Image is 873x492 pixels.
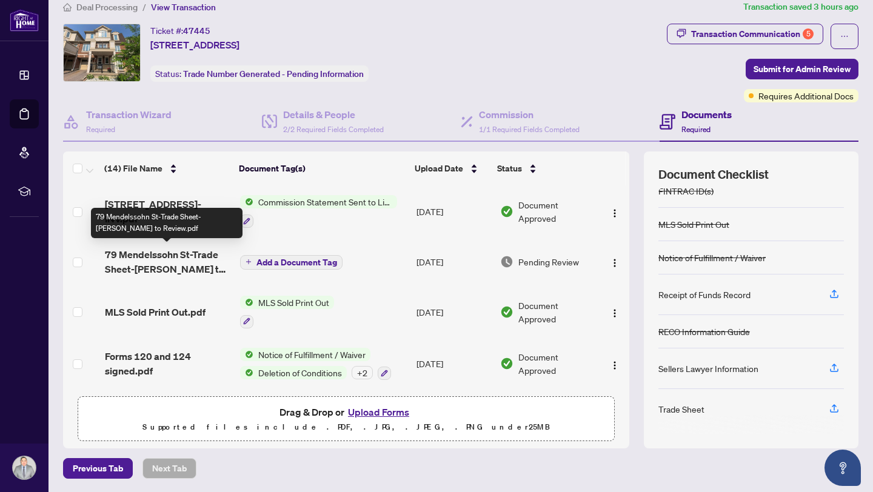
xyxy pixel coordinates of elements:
[150,65,369,82] div: Status:
[352,366,373,379] div: + 2
[240,296,334,328] button: Status IconMLS Sold Print Out
[479,125,580,134] span: 1/1 Required Fields Completed
[746,59,858,79] button: Submit for Admin Review
[518,350,595,377] span: Document Approved
[151,2,216,13] span: View Transaction
[183,68,364,79] span: Trade Number Generated - Pending Information
[658,184,714,198] div: FINTRAC ID(s)
[253,195,397,208] span: Commission Statement Sent to Listing Brokerage
[500,357,513,370] img: Document Status
[658,325,750,338] div: RECO Information Guide
[13,456,36,479] img: Profile Icon
[605,252,624,271] button: Logo
[142,458,196,479] button: Next Tab
[76,2,138,13] span: Deal Processing
[240,254,343,270] button: Add a Document Tag
[605,354,624,373] button: Logo
[412,286,495,338] td: [DATE]
[246,259,252,265] span: plus
[610,361,620,370] img: Logo
[86,125,115,134] span: Required
[412,390,495,442] td: [DATE]
[283,107,384,122] h4: Details & People
[105,349,230,378] span: Forms 120 and 124 signed.pdf
[256,258,337,267] span: Add a Document Tag
[754,59,851,79] span: Submit for Admin Review
[240,296,253,309] img: Status Icon
[344,404,413,420] button: Upload Forms
[150,24,210,38] div: Ticket #:
[279,404,413,420] span: Drag & Drop or
[658,166,769,183] span: Document Checklist
[234,151,410,185] th: Document Tag(s)
[240,348,391,381] button: Status IconNotice of Fulfillment / WaiverStatus IconDeletion of Conditions+2
[658,402,704,416] div: Trade Sheet
[658,251,766,264] div: Notice of Fulfillment / Waiver
[63,3,72,12] span: home
[105,197,230,226] span: [STREET_ADDRESS]-INV.pdf
[492,151,596,185] th: Status
[605,202,624,221] button: Logo
[667,24,823,44] button: Transaction Communication5
[240,195,253,208] img: Status Icon
[658,218,729,231] div: MLS Sold Print Out
[85,420,607,434] p: Supported files include .PDF, .JPG, .JPEG, .PNG under 25 MB
[497,162,522,175] span: Status
[518,299,595,325] span: Document Approved
[253,348,370,361] span: Notice of Fulfillment / Waiver
[691,24,814,44] div: Transaction Communication
[500,255,513,268] img: Document Status
[410,151,493,185] th: Upload Date
[500,305,513,319] img: Document Status
[479,107,580,122] h4: Commission
[824,450,861,486] button: Open asap
[610,308,620,318] img: Logo
[105,305,206,319] span: MLS Sold Print Out.pdf
[99,151,234,185] th: (14) File Name
[240,195,397,228] button: Status IconCommission Statement Sent to Listing Brokerage
[78,397,614,442] span: Drag & Drop orUpload FormsSupported files include .PDF, .JPG, .JPEG, .PNG under25MB
[240,366,253,379] img: Status Icon
[412,338,495,390] td: [DATE]
[183,25,210,36] span: 47445
[803,28,814,39] div: 5
[681,107,732,122] h4: Documents
[681,125,711,134] span: Required
[518,255,579,268] span: Pending Review
[240,348,253,361] img: Status Icon
[253,296,334,309] span: MLS Sold Print Out
[412,185,495,238] td: [DATE]
[105,247,230,276] span: 79 Mendelssohn St-Trade Sheet-[PERSON_NAME] to Review.pdf
[840,32,849,41] span: ellipsis
[412,238,495,286] td: [DATE]
[605,302,624,322] button: Logo
[500,205,513,218] img: Document Status
[415,162,463,175] span: Upload Date
[610,258,620,268] img: Logo
[283,125,384,134] span: 2/2 Required Fields Completed
[518,198,595,225] span: Document Approved
[658,362,758,375] div: Sellers Lawyer Information
[658,288,751,301] div: Receipt of Funds Record
[150,38,239,52] span: [STREET_ADDRESS]
[73,459,123,478] span: Previous Tab
[758,89,854,102] span: Requires Additional Docs
[64,24,140,81] img: IMG-E12206688_1.jpg
[104,162,162,175] span: (14) File Name
[91,208,242,238] div: 79 Mendelssohn St-Trade Sheet-[PERSON_NAME] to Review.pdf
[86,107,172,122] h4: Transaction Wizard
[240,255,343,270] button: Add a Document Tag
[63,458,133,479] button: Previous Tab
[10,9,39,32] img: logo
[253,366,347,379] span: Deletion of Conditions
[610,208,620,218] img: Logo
